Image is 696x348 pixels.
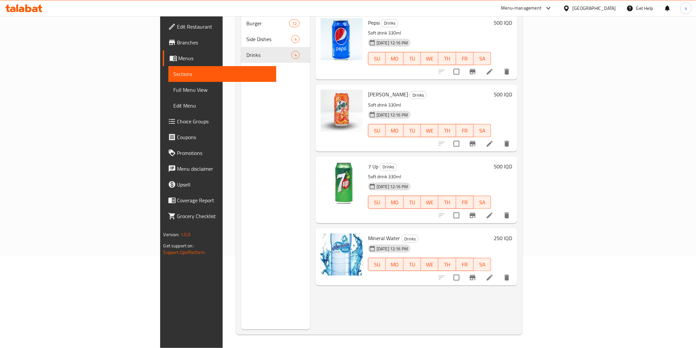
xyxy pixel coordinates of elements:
span: TU [406,260,418,269]
button: FR [456,258,474,271]
span: Drinks [410,91,427,99]
a: Edit Menu [168,98,276,113]
a: Choice Groups [163,113,276,129]
span: 1.0.0 [181,230,191,239]
span: TH [441,260,453,269]
button: WE [421,124,438,137]
a: Edit menu item [486,68,494,76]
button: SU [368,52,386,65]
span: [DATE] 12:16 PM [374,246,410,252]
nav: Menu sections [241,13,310,65]
p: Soft drink 330ml [368,173,491,181]
span: Edit Restaurant [177,23,271,31]
span: SU [371,198,383,207]
button: TH [438,258,456,271]
button: WE [421,258,438,271]
span: Edit Menu [174,102,271,110]
span: Select to update [450,137,463,151]
span: Side Dishes [246,35,291,43]
button: MO [386,52,403,65]
span: Menus [179,54,271,62]
img: Mineral Water [321,234,363,276]
span: Menu disclaimer [177,165,271,173]
span: SA [476,126,488,136]
span: WE [424,54,436,63]
span: Select to update [450,209,463,222]
div: Burger12 [241,15,310,31]
a: Menus [163,50,276,66]
button: SU [368,196,386,209]
button: delete [499,64,515,80]
img: Mirinda Orange [321,90,363,132]
button: FR [456,196,474,209]
span: MO [388,198,401,207]
span: TH [441,126,453,136]
a: Branches [163,35,276,50]
span: SA [476,54,488,63]
a: Full Menu View [168,82,276,98]
button: TU [404,52,421,65]
span: Drinks [402,235,418,243]
span: Grocery Checklist [177,212,271,220]
span: Full Menu View [174,86,271,94]
a: Promotions [163,145,276,161]
span: MO [388,54,401,63]
span: FR [459,126,471,136]
p: Soft drink 330ml [368,29,491,37]
a: Menu disclaimer [163,161,276,177]
h6: 500 IQD [494,162,512,171]
button: SA [474,258,491,271]
button: SU [368,124,386,137]
button: SA [474,52,491,65]
span: [DATE] 12:16 PM [374,112,410,118]
span: SA [476,260,488,269]
a: Upsell [163,177,276,192]
button: TU [404,124,421,137]
span: Drinks [380,163,397,171]
span: TU [406,54,418,63]
span: [DATE] 12:16 PM [374,184,410,190]
span: FR [459,54,471,63]
span: Branches [177,38,271,46]
span: Choice Groups [177,117,271,125]
a: Support.OpsPlatform [163,248,205,257]
a: Coupons [163,129,276,145]
div: Drinks [381,19,398,27]
span: Upsell [177,181,271,188]
span: Coverage Report [177,196,271,204]
button: SA [474,196,491,209]
span: Mineral Water [368,233,400,243]
button: MO [386,124,403,137]
span: TU [406,126,418,136]
img: 7 Up [321,162,363,204]
button: Branch-specific-item [465,136,481,152]
button: MO [386,258,403,271]
span: [PERSON_NAME] [368,89,408,99]
span: WE [424,198,436,207]
span: WE [424,126,436,136]
span: SU [371,260,383,269]
div: items [289,19,300,27]
span: Select to update [450,65,463,79]
a: Edit menu item [486,140,494,148]
span: Coupons [177,133,271,141]
span: Promotions [177,149,271,157]
div: [GEOGRAPHIC_DATA] [573,5,616,12]
span: TH [441,54,453,63]
div: Menu-management [501,4,542,12]
a: Coverage Report [163,192,276,208]
h6: 500 IQD [494,90,512,99]
span: 4 [292,36,299,42]
button: delete [499,270,515,286]
span: MO [388,126,401,136]
button: TU [404,196,421,209]
span: 7 Up [368,162,378,171]
button: WE [421,52,438,65]
h6: 250 IQD [494,234,512,243]
span: Select to update [450,271,463,285]
span: Pepsi [368,18,380,28]
button: TH [438,124,456,137]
